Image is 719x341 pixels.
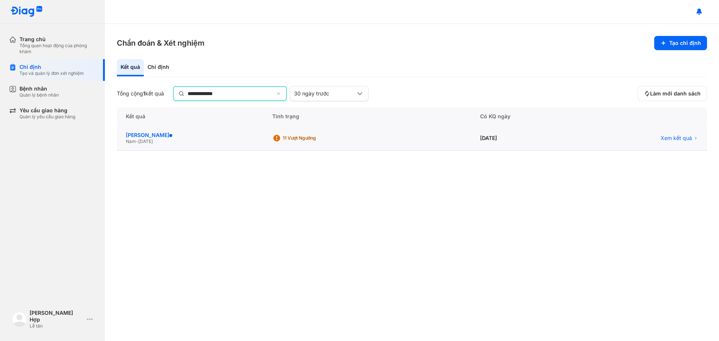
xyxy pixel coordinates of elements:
div: Chỉ định [19,64,84,70]
span: 1 [143,90,145,97]
button: Làm mới danh sách [638,86,707,101]
div: [PERSON_NAME] [126,132,254,138]
div: Chỉ định [144,59,173,76]
img: logo [10,6,43,18]
span: Xem kết quả [661,135,692,141]
h3: Chẩn đoán & Xét nghiệm [117,38,204,48]
div: Trang chủ [19,36,96,43]
div: Có KQ ngày [471,107,581,126]
div: [DATE] [471,126,581,151]
div: Bệnh nhân [19,85,59,92]
div: Kết quả [117,59,144,76]
span: - [136,138,138,144]
div: [PERSON_NAME] Hợp [30,310,84,323]
div: 11 Vượt ngưỡng [283,135,343,141]
span: [DATE] [138,138,153,144]
div: Yêu cầu giao hàng [19,107,75,114]
div: Tạo và quản lý đơn xét nghiệm [19,70,84,76]
span: Làm mới danh sách [650,90,701,97]
span: Nam [126,138,136,144]
div: Tình trạng [263,107,471,126]
div: Kết quả [117,107,263,126]
div: Tổng quan hoạt động của phòng khám [19,43,96,55]
div: Quản lý yêu cầu giao hàng [19,114,75,120]
div: 30 ngày trước [294,90,355,97]
div: Lễ tân [30,323,84,329]
div: Quản lý bệnh nhân [19,92,59,98]
img: logo [12,312,27,327]
button: Tạo chỉ định [654,36,707,50]
div: Tổng cộng kết quả [117,90,164,97]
